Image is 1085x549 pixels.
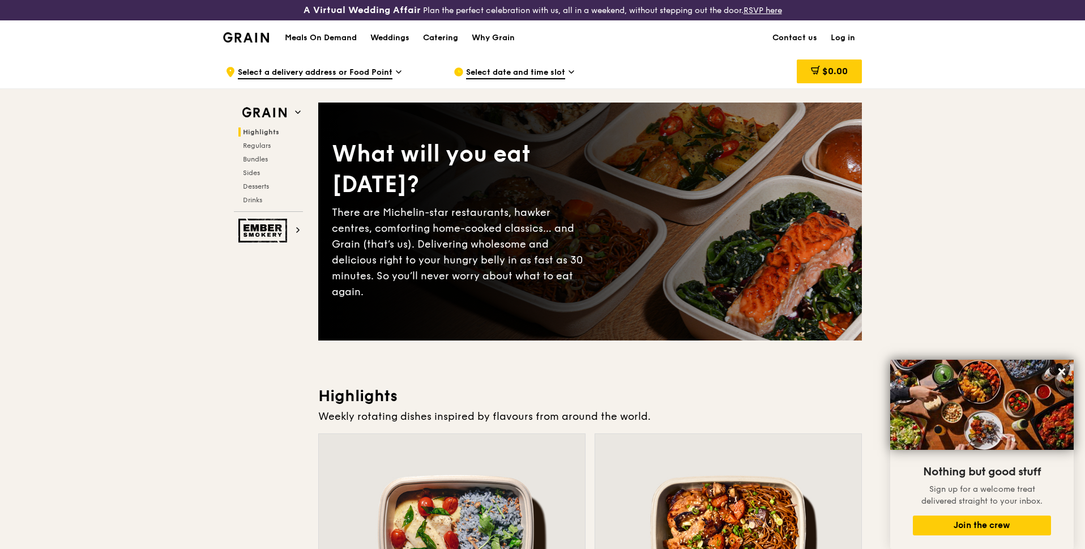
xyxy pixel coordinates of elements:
span: Drinks [243,196,262,204]
a: Why Grain [465,21,522,55]
div: There are Michelin-star restaurants, hawker centres, comforting home-cooked classics… and Grain (... [332,205,590,300]
a: GrainGrain [223,20,269,54]
span: Sides [243,169,260,177]
span: Highlights [243,128,279,136]
span: Sign up for a welcome treat delivered straight to your inbox. [921,484,1043,506]
img: Grain [223,32,269,42]
span: Nothing but good stuff [923,465,1041,479]
button: Join the crew [913,516,1051,535]
h1: Meals On Demand [285,32,357,44]
img: Grain web logo [238,103,291,123]
h3: Highlights [318,386,862,406]
h3: A Virtual Wedding Affair [304,5,421,16]
a: Catering [416,21,465,55]
div: Plan the perfect celebration with us, all in a weekend, without stepping out the door. [216,5,869,16]
img: DSC07876-Edit02-Large.jpeg [890,360,1074,450]
a: Log in [824,21,862,55]
div: Catering [423,21,458,55]
button: Close [1053,363,1071,381]
a: Contact us [766,21,824,55]
div: Weekly rotating dishes inspired by flavours from around the world. [318,408,862,424]
span: Select a delivery address or Food Point [238,67,392,79]
span: Desserts [243,182,269,190]
span: Bundles [243,155,268,163]
div: Why Grain [472,21,515,55]
a: Weddings [364,21,416,55]
div: Weddings [370,21,409,55]
span: $0.00 [822,66,848,76]
img: Ember Smokery web logo [238,219,291,242]
span: Regulars [243,142,271,150]
span: Select date and time slot [466,67,565,79]
a: RSVP here [744,6,782,15]
div: What will you eat [DATE]? [332,139,590,200]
